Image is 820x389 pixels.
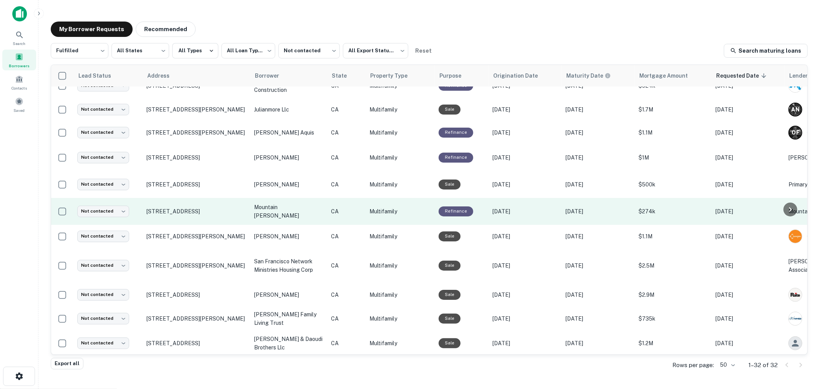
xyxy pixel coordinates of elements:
div: Sale [439,314,461,323]
p: [DATE] [492,339,558,347]
p: [DATE] [715,314,781,323]
span: Address [147,71,180,80]
p: [DATE] [715,105,781,114]
th: Purpose [435,65,489,86]
div: This loan purpose was for refinancing [439,206,473,216]
span: Lender [789,71,818,80]
p: CA [331,128,362,137]
a: Search maturing loans [724,44,808,58]
p: [STREET_ADDRESS] [146,340,246,347]
span: Purpose [439,71,471,80]
p: [PERSON_NAME] family living trust [254,310,323,327]
span: Origination Date [493,71,548,80]
p: [DATE] [566,232,631,241]
button: My Borrower Requests [51,22,133,37]
p: [DATE] [492,128,558,137]
div: This loan purpose was for refinancing [439,128,473,137]
p: [PERSON_NAME] [254,180,323,189]
p: CA [331,339,362,347]
p: [STREET_ADDRESS][PERSON_NAME] [146,129,246,136]
div: Not contacted [77,289,129,300]
div: Not contacted [77,127,129,138]
p: san francisco network ministries housing corp [254,257,323,274]
th: Property Type [366,65,435,86]
p: [PERSON_NAME] [254,232,323,241]
p: [DATE] [492,153,558,162]
span: Lead Status [78,71,121,80]
p: [DATE] [715,339,781,347]
p: [DATE] [566,314,631,323]
div: Sale [439,231,461,241]
span: Mortgage Amount [639,71,698,80]
p: [DATE] [566,291,631,299]
p: [STREET_ADDRESS] [146,154,246,161]
p: [STREET_ADDRESS][PERSON_NAME] [146,262,246,269]
span: State [332,71,357,80]
p: [STREET_ADDRESS] [146,181,246,188]
p: CA [331,207,362,216]
div: Not contacted [77,206,129,217]
p: CA [331,153,362,162]
p: [DATE] [566,180,631,189]
p: $1M [639,153,708,162]
p: mountain [PERSON_NAME] [254,203,323,220]
p: Multifamily [369,128,431,137]
button: Export all [51,358,83,369]
th: State [327,65,366,86]
img: capitalize-icon.png [12,6,27,22]
p: [STREET_ADDRESS][PERSON_NAME] [146,106,246,113]
span: Borrowers [9,63,30,69]
p: [DATE] [566,153,631,162]
p: [DATE] [715,232,781,241]
div: Not contacted [77,152,129,163]
p: [STREET_ADDRESS] [146,291,246,298]
span: Search [13,40,26,47]
p: Multifamily [369,314,431,323]
p: $1.1M [639,232,708,241]
div: All States [111,41,169,61]
p: Multifamily [369,232,431,241]
p: CA [331,105,362,114]
p: [STREET_ADDRESS][PERSON_NAME] [146,315,246,322]
p: julianmore llc [254,105,323,114]
button: Recommended [136,22,196,37]
span: Contacts [12,85,27,91]
th: Mortgage Amount [635,65,712,86]
p: Rows per page: [672,361,714,370]
div: Not contacted [278,41,340,61]
a: Search [2,27,36,48]
span: Property Type [370,71,417,80]
p: $1.7M [639,105,708,114]
div: Not contacted [77,337,129,349]
p: CA [331,261,362,270]
p: CA [331,291,362,299]
a: Saved [2,94,36,115]
p: [PERSON_NAME] [254,153,323,162]
div: 50 [717,359,736,371]
div: Sale [439,338,461,348]
div: This loan purpose was for refinancing [439,153,473,162]
div: Maturity dates displayed may be estimated. Please contact the lender for the most accurate maturi... [566,71,611,80]
th: Requested Date [712,65,785,86]
p: CA [331,180,362,189]
div: All Export Statuses [343,41,408,61]
p: $500k [639,180,708,189]
div: Not contacted [77,179,129,190]
p: [DATE] [492,261,558,270]
p: CA [331,314,362,323]
p: $2.9M [639,291,708,299]
div: Fulfilled [51,41,108,61]
p: Multifamily [369,105,431,114]
p: [PERSON_NAME] [254,291,323,299]
p: $1.1M [639,128,708,137]
p: $2.5M [639,261,708,270]
p: [DATE] [492,105,558,114]
h6: Maturity Date [566,71,603,80]
p: [DATE] [566,207,631,216]
div: Not contacted [77,260,129,271]
a: Contacts [2,72,36,93]
p: [DATE] [566,105,631,114]
span: Requested Date [716,71,769,80]
p: [DATE] [715,180,781,189]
